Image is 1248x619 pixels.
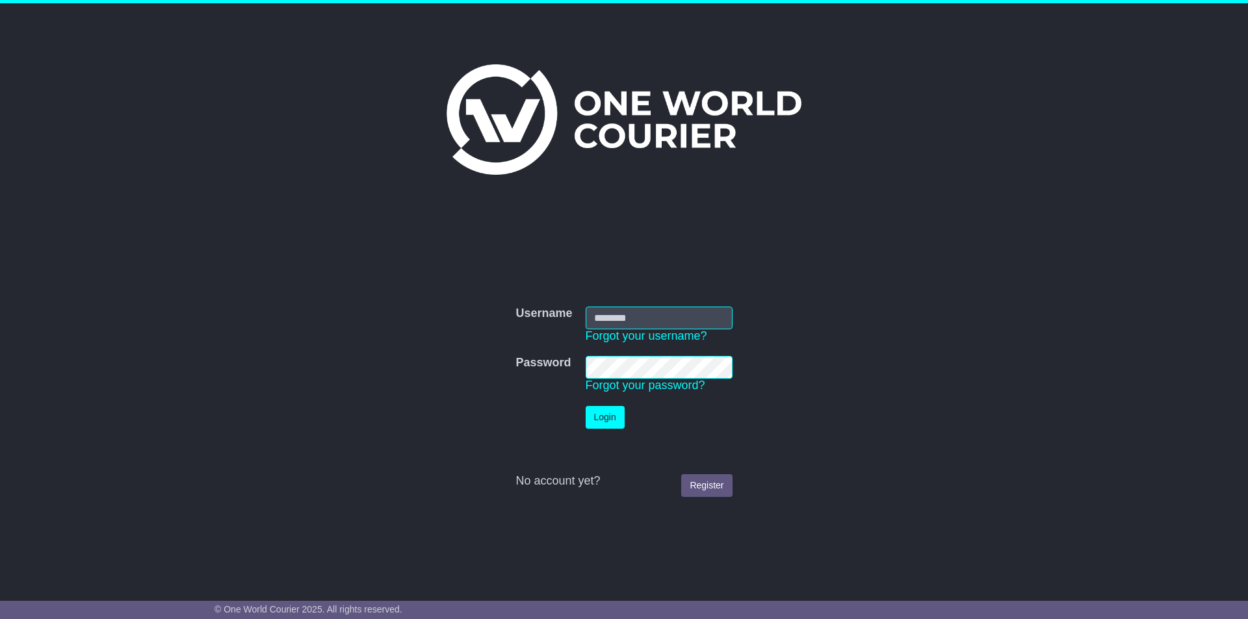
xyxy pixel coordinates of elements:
button: Login [586,406,625,429]
a: Forgot your password? [586,379,705,392]
label: Username [515,307,572,321]
a: Register [681,474,732,497]
a: Forgot your username? [586,329,707,342]
div: No account yet? [515,474,732,488]
span: © One World Courier 2025. All rights reserved. [214,604,402,614]
label: Password [515,356,571,370]
img: One World [447,64,801,175]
